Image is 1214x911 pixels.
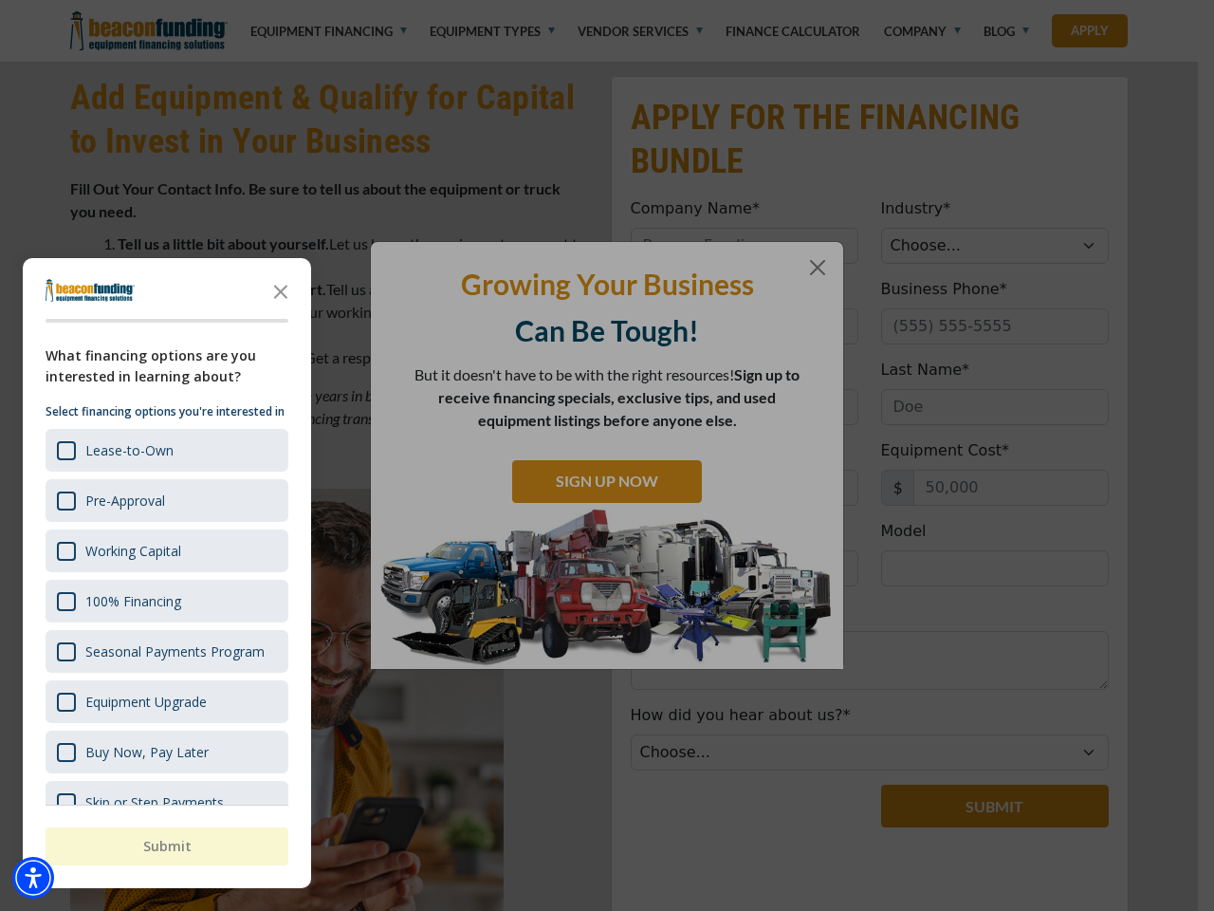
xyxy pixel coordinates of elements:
div: Equipment Upgrade [85,693,207,711]
div: Seasonal Payments Program [85,642,265,660]
div: 100% Financing [85,592,181,610]
div: Buy Now, Pay Later [85,743,209,761]
div: Buy Now, Pay Later [46,731,288,773]
div: What financing options are you interested in learning about? [46,345,288,387]
p: Select financing options you're interested in [46,402,288,421]
div: 100% Financing [46,580,288,623]
div: Skip or Step Payments [46,781,288,824]
button: Submit [46,827,288,865]
img: Company logo [46,279,135,302]
div: Accessibility Menu [12,857,54,899]
div: Working Capital [85,542,181,560]
button: Close the survey [262,271,300,309]
div: Pre-Approval [46,479,288,522]
div: Lease-to-Own [46,429,288,472]
div: Working Capital [46,530,288,572]
div: Pre-Approval [85,492,165,510]
div: Survey [23,258,311,888]
div: Equipment Upgrade [46,680,288,723]
div: Seasonal Payments Program [46,630,288,673]
div: Skip or Step Payments [85,793,224,811]
div: Lease-to-Own [85,441,174,459]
